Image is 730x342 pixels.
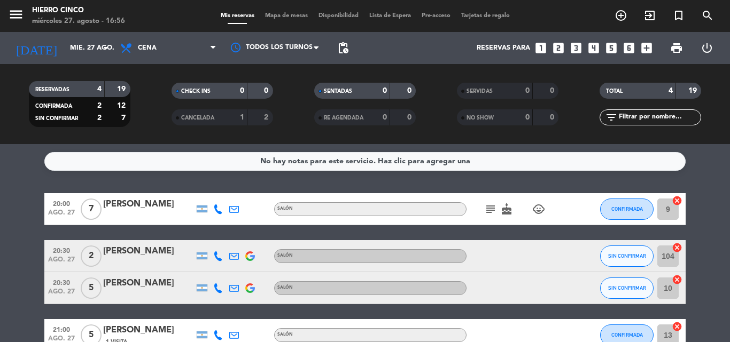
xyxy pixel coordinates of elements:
strong: 2 [97,114,102,122]
span: print [670,42,683,54]
strong: 0 [550,114,556,121]
i: power_settings_new [701,42,713,54]
span: 5 [81,277,102,299]
button: SIN CONFIRMAR [600,277,654,299]
span: ago. 27 [48,288,75,300]
span: Lista de Espera [364,13,416,19]
i: subject [484,203,497,216]
span: SIN CONFIRMAR [35,116,78,121]
span: Reservas para [477,44,530,52]
span: Mis reservas [215,13,260,19]
button: SIN CONFIRMAR [600,245,654,267]
span: ago. 27 [48,209,75,221]
i: menu [8,6,24,22]
span: Salón [277,285,293,290]
i: cancel [672,274,682,285]
span: SIN CONFIRMAR [608,253,646,259]
div: No hay notas para este servicio. Haz clic para agregar una [260,155,470,168]
strong: 19 [688,87,699,94]
i: looks_two [552,41,565,55]
span: ago. 27 [48,256,75,268]
input: Filtrar por nombre... [618,112,701,123]
i: add_box [640,41,654,55]
i: add_circle_outline [615,9,627,22]
span: Salón [277,332,293,337]
i: arrow_drop_down [99,42,112,54]
img: google-logo.png [245,283,255,293]
span: Mapa de mesas [260,13,313,19]
i: cancel [672,242,682,253]
span: SERVIDAS [467,89,493,94]
i: looks_5 [604,41,618,55]
button: menu [8,6,24,26]
span: 21:00 [48,323,75,335]
span: TOTAL [606,89,623,94]
span: CONFIRMADA [611,206,643,212]
strong: 4 [97,85,102,93]
div: [PERSON_NAME] [103,197,194,211]
span: RESERVADAS [35,87,69,92]
i: turned_in_not [672,9,685,22]
div: LOG OUT [692,32,722,64]
span: 2 [81,245,102,267]
strong: 0 [407,114,414,121]
i: [DATE] [8,36,65,60]
strong: 0 [383,87,387,94]
strong: 1 [240,114,244,121]
span: Pre-acceso [416,13,456,19]
img: google-logo.png [245,251,255,261]
i: cancel [672,195,682,206]
strong: 0 [525,114,530,121]
i: search [701,9,714,22]
i: filter_list [605,111,618,124]
strong: 0 [550,87,556,94]
i: exit_to_app [643,9,656,22]
span: SENTADAS [324,89,352,94]
span: 7 [81,198,102,220]
button: CONFIRMADA [600,198,654,220]
i: cancel [672,321,682,332]
strong: 0 [264,87,270,94]
strong: 0 [240,87,244,94]
span: 20:30 [48,276,75,288]
strong: 2 [264,114,270,121]
strong: 4 [669,87,673,94]
div: miércoles 27. agosto - 16:56 [32,16,125,27]
strong: 0 [383,114,387,121]
span: Disponibilidad [313,13,364,19]
span: SIN CONFIRMAR [608,285,646,291]
span: CHECK INS [181,89,211,94]
i: looks_3 [569,41,583,55]
span: 20:30 [48,244,75,256]
span: Tarjetas de regalo [456,13,515,19]
strong: 12 [117,102,128,109]
i: looks_one [534,41,548,55]
i: looks_4 [587,41,601,55]
strong: 19 [117,85,128,93]
span: CONFIRMADA [35,104,72,109]
strong: 0 [525,87,530,94]
div: [PERSON_NAME] [103,323,194,337]
span: CONFIRMADA [611,332,643,338]
i: looks_6 [622,41,636,55]
span: RE AGENDADA [324,115,363,121]
span: NO SHOW [467,115,494,121]
span: Salón [277,253,293,258]
div: Hierro Cinco [32,5,125,16]
i: cake [500,203,513,216]
i: child_care [532,203,545,216]
strong: 0 [407,87,414,94]
span: CANCELADA [181,115,214,121]
strong: 7 [121,114,128,122]
div: [PERSON_NAME] [103,276,194,290]
span: Cena [138,44,157,52]
strong: 2 [97,102,102,109]
span: pending_actions [337,42,350,54]
span: 20:00 [48,197,75,209]
span: Salón [277,206,293,211]
div: [PERSON_NAME] [103,244,194,258]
